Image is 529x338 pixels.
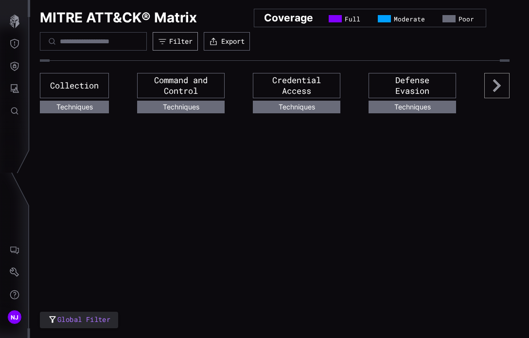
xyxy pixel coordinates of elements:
div: Credential Access [253,73,340,98]
div: Techniques [369,101,456,113]
h1: MITRE ATT&CK® Matrix [40,9,197,27]
div: Collection [40,73,109,98]
span: Poor [458,15,474,23]
span: Moderate [394,15,425,23]
button: Filter [153,32,198,51]
span: Global Filter [57,314,110,326]
div: Filter [169,37,193,46]
button: Global Filter [40,312,118,329]
button: NJ [0,306,29,328]
div: Techniques [253,101,340,113]
div: Techniques [137,101,225,113]
h2: Coverage [264,11,313,24]
div: Defense Evasion [369,73,456,98]
div: Techniques [40,101,109,113]
span: Full [345,15,360,23]
div: Command and Control [137,73,225,98]
span: NJ [11,312,19,322]
button: Export [204,32,250,51]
